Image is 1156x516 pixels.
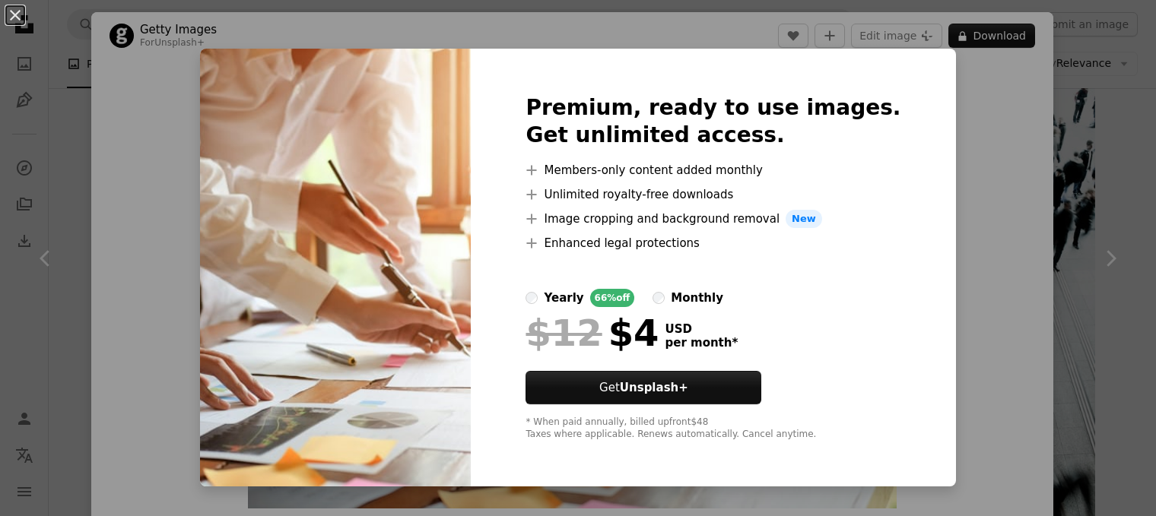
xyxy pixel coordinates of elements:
[544,289,583,307] div: yearly
[526,234,900,252] li: Enhanced legal protections
[665,322,738,336] span: USD
[526,210,900,228] li: Image cropping and background removal
[526,371,761,404] button: GetUnsplash+
[526,313,602,353] span: $12
[526,94,900,149] h2: Premium, ready to use images. Get unlimited access.
[590,289,635,307] div: 66% off
[665,336,738,350] span: per month *
[200,49,471,486] img: premium_photo-1661311808726-fffa23925f97
[671,289,723,307] div: monthly
[526,416,900,441] div: * When paid annually, billed upfront $48 Taxes where applicable. Renews automatically. Cancel any...
[620,381,688,394] strong: Unsplash+
[653,292,665,304] input: monthly
[526,185,900,204] li: Unlimited royalty-free downloads
[526,292,538,304] input: yearly66%off
[526,161,900,179] li: Members-only content added monthly
[786,210,822,228] span: New
[526,313,659,353] div: $4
